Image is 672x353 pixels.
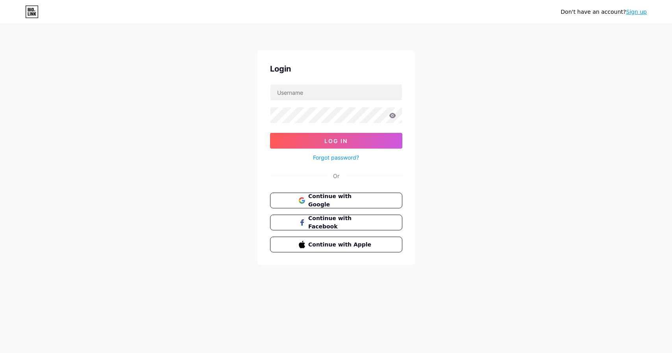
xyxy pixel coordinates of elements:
a: Forgot password? [313,153,359,162]
button: Continue with Facebook [270,215,402,230]
a: Sign up [626,9,647,15]
span: Continue with Facebook [308,214,373,231]
div: Don't have an account? [561,8,647,16]
button: Continue with Google [270,193,402,208]
button: Continue with Apple [270,237,402,252]
div: Or [333,172,339,180]
span: Continue with Apple [308,241,373,249]
span: Continue with Google [308,192,373,209]
div: Login [270,63,402,75]
span: Log In [324,138,348,144]
button: Log In [270,133,402,149]
input: Username [270,85,402,100]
